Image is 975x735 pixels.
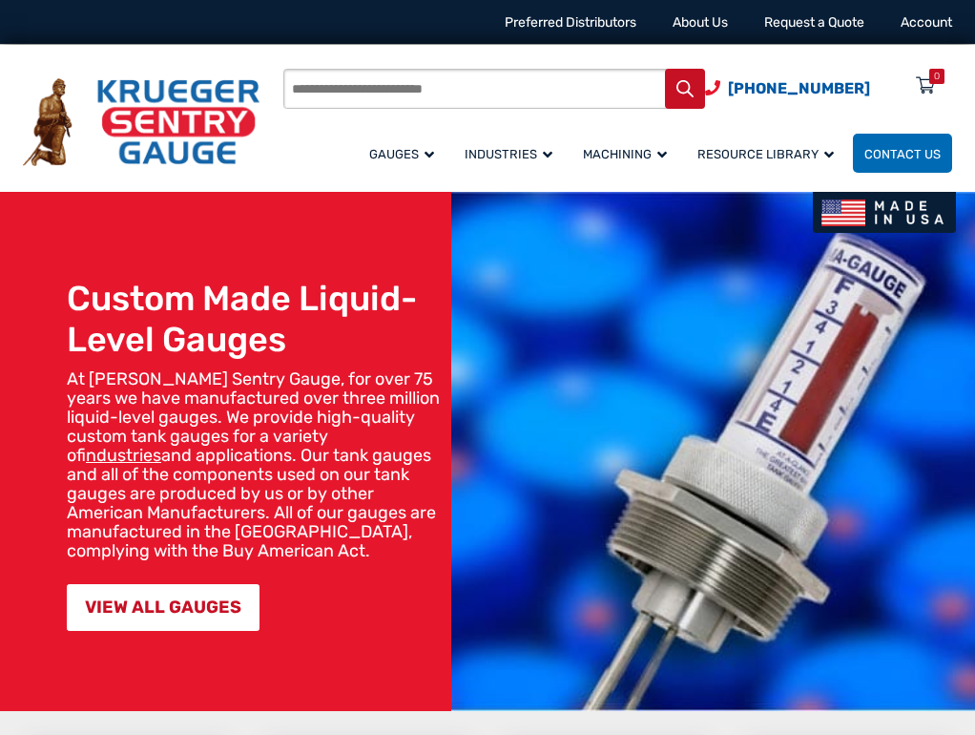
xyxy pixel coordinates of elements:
[853,134,952,173] a: Contact Us
[864,147,941,161] span: Contact Us
[67,369,442,560] p: At [PERSON_NAME] Sentry Gauge, for over 75 years we have manufactured over three million liquid-l...
[697,147,834,161] span: Resource Library
[813,192,956,233] img: Made In USA
[369,147,434,161] span: Gauges
[465,147,552,161] span: Industries
[505,14,636,31] a: Preferred Distributors
[358,131,453,176] a: Gauges
[451,192,975,711] img: bg_hero_bannerksentry
[23,78,259,166] img: Krueger Sentry Gauge
[934,69,940,84] div: 0
[705,76,870,100] a: Phone Number (920) 434-8860
[86,445,161,466] a: industries
[67,584,259,631] a: VIEW ALL GAUGES
[67,278,442,360] h1: Custom Made Liquid-Level Gauges
[764,14,864,31] a: Request a Quote
[571,131,686,176] a: Machining
[686,131,853,176] a: Resource Library
[583,147,667,161] span: Machining
[453,131,571,176] a: Industries
[901,14,952,31] a: Account
[728,79,870,97] span: [PHONE_NUMBER]
[673,14,728,31] a: About Us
